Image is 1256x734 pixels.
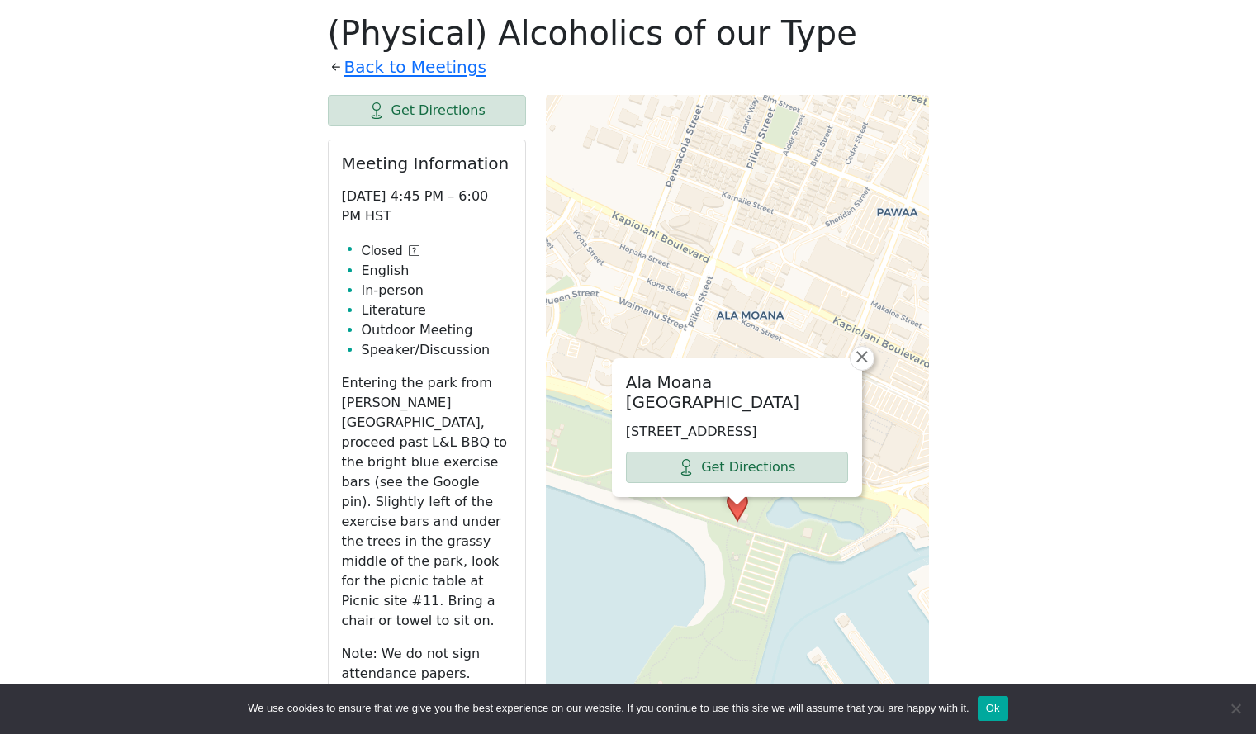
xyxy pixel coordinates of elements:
a: Back to Meetings [344,53,486,82]
button: Closed [362,241,420,261]
a: Get Directions [328,95,526,126]
a: Close popup [850,346,874,371]
span: We use cookies to ensure that we give you the best experience on our website. If you continue to ... [248,700,969,717]
p: Entering the park from [PERSON_NAME][GEOGRAPHIC_DATA], proceed past L&L BBQ to the bright blue ex... [342,373,512,631]
li: Outdoor Meeting [362,320,512,340]
span: Closed [362,241,403,261]
p: [DATE] 4:45 PM – 6:00 PM HST [342,187,512,226]
span: No [1227,700,1244,717]
span: × [854,347,870,367]
li: In-person [362,281,512,301]
li: English [362,261,512,281]
a: Get Directions [626,452,848,483]
button: Ok [978,696,1008,721]
h2: Ala Moana [GEOGRAPHIC_DATA] [626,372,848,412]
h1: (Physical) Alcoholics of our Type [328,13,929,53]
p: Note: We do not sign attendance papers. [342,644,512,684]
p: [STREET_ADDRESS] [626,422,848,442]
li: Speaker/Discussion [362,340,512,360]
li: Literature [362,301,512,320]
h2: Meeting Information [342,154,512,173]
